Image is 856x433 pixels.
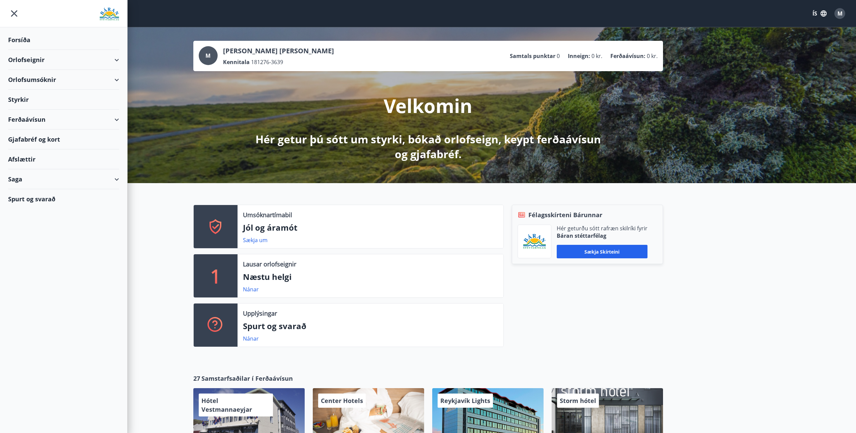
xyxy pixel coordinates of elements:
[243,286,259,293] a: Nánar
[8,129,119,149] div: Gjafabréf og kort
[321,397,363,405] span: Center Hotels
[647,52,658,60] span: 0 kr.
[201,397,252,413] span: Hótel Vestmannaeyjar
[610,52,645,60] p: Ferðaávísun :
[250,132,606,162] p: Hér getur þú sótt um styrki, bókað orlofseign, keypt ferðaávísun og gjafabréf.
[557,245,647,258] button: Sækja skírteini
[205,52,211,59] span: M
[243,309,277,318] p: Upplýsingar
[243,222,498,233] p: Jól og áramót
[560,397,596,405] span: Storm hótel
[243,236,268,244] a: Sækja um
[243,210,292,219] p: Umsóknartímabil
[523,234,546,250] img: Bz2lGXKH3FXEIQKvoQ8VL0Fr0uCiWgfgA3I6fSs8.png
[243,320,498,332] p: Spurt og svarað
[837,10,843,17] span: M
[251,58,283,66] span: 181276-3639
[809,7,830,20] button: ÍS
[201,374,293,383] span: Samstarfsaðilar í Ferðaávísun
[8,7,20,20] button: menu
[528,210,602,219] span: Félagsskírteni Bárunnar
[8,149,119,169] div: Afslættir
[100,7,119,21] img: union_logo
[193,374,200,383] span: 27
[243,335,259,342] a: Nánar
[8,110,119,129] div: Ferðaávísun
[440,397,490,405] span: Reykjavík Lights
[568,52,590,60] p: Inneign :
[8,90,119,110] div: Styrkir
[557,52,560,60] span: 0
[832,5,848,22] button: M
[210,263,221,289] p: 1
[510,52,555,60] p: Samtals punktar
[8,30,119,50] div: Forsíða
[243,260,296,268] p: Lausar orlofseignir
[557,232,647,239] p: Báran stéttarfélag
[243,271,498,283] p: Næstu helgi
[591,52,602,60] span: 0 kr.
[223,46,334,56] p: [PERSON_NAME] [PERSON_NAME]
[384,93,472,118] p: Velkomin
[557,225,647,232] p: Hér geturðu sótt rafræn skilríki fyrir
[8,70,119,90] div: Orlofsumsóknir
[8,169,119,189] div: Saga
[8,189,119,209] div: Spurt og svarað
[8,50,119,70] div: Orlofseignir
[223,58,250,66] p: Kennitala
